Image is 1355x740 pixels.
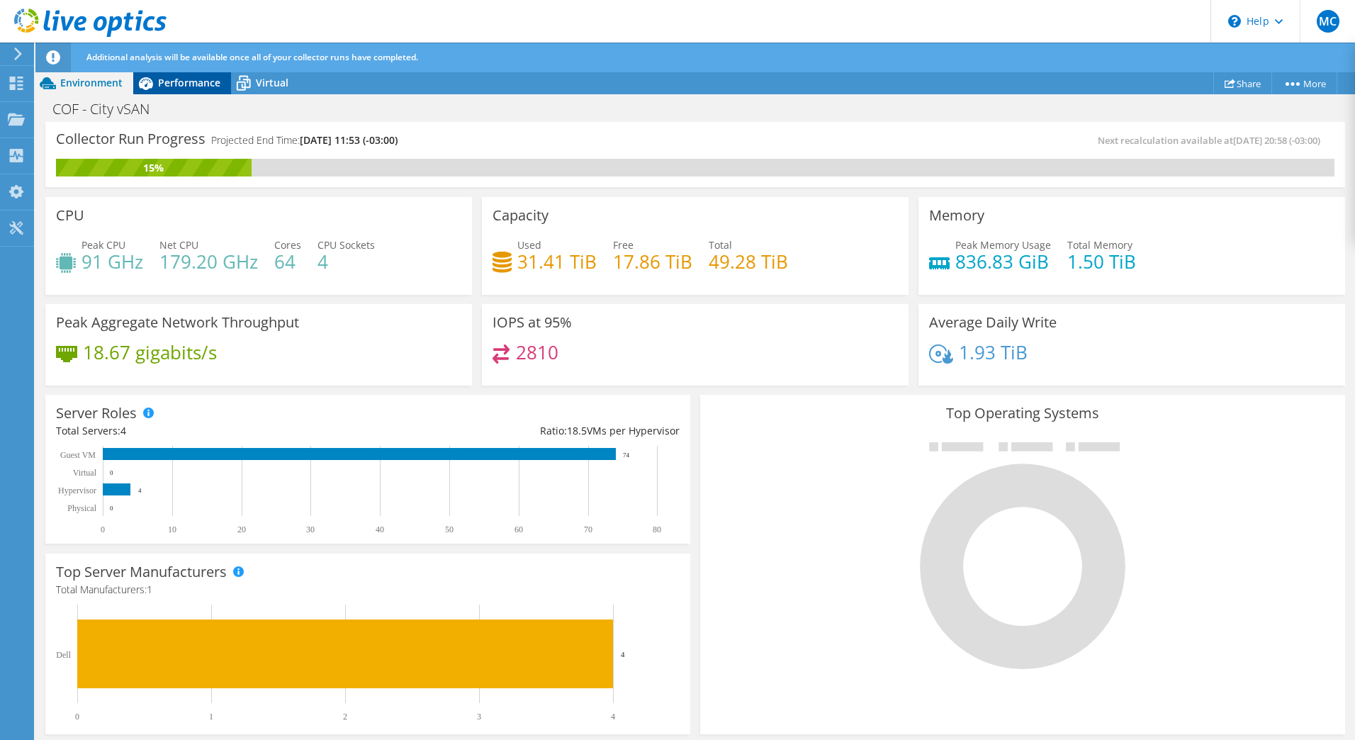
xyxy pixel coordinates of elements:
[1098,134,1327,147] span: Next recalculation available at
[67,503,96,513] text: Physical
[477,712,481,722] text: 3
[493,208,549,223] h3: Capacity
[613,238,634,252] span: Free
[515,525,523,534] text: 60
[317,238,375,252] span: CPU Sockets
[60,76,123,89] span: Environment
[611,712,615,722] text: 4
[653,525,661,534] text: 80
[1233,134,1320,147] span: [DATE] 20:58 (-03:00)
[955,254,1051,269] h4: 836.83 GiB
[959,344,1028,360] h4: 1.93 TiB
[56,315,299,330] h3: Peak Aggregate Network Throughput
[376,525,384,534] text: 40
[86,51,418,63] span: Additional analysis will be available once all of your collector runs have completed.
[445,525,454,534] text: 50
[159,238,198,252] span: Net CPU
[56,405,137,421] h3: Server Roles
[274,254,301,269] h4: 64
[138,487,142,494] text: 4
[56,564,227,580] h3: Top Server Manufacturers
[60,450,96,460] text: Guest VM
[209,712,213,722] text: 1
[56,208,84,223] h3: CPU
[929,208,984,223] h3: Memory
[621,650,625,658] text: 4
[709,238,732,252] span: Total
[368,423,680,439] div: Ratio: VMs per Hypervisor
[81,254,143,269] h4: 91 GHz
[567,424,587,437] span: 18.5
[516,344,558,360] h4: 2810
[46,101,172,117] h1: COF - City vSAN
[1228,15,1241,28] svg: \n
[159,254,258,269] h4: 179.20 GHz
[317,254,375,269] h4: 4
[300,133,398,147] span: [DATE] 11:53 (-03:00)
[955,238,1051,252] span: Peak Memory Usage
[517,238,541,252] span: Used
[56,423,368,439] div: Total Servers:
[517,254,597,269] h4: 31.41 TiB
[1213,72,1272,94] a: Share
[237,525,246,534] text: 20
[75,712,79,722] text: 0
[1271,72,1337,94] a: More
[56,160,252,176] div: 15%
[274,238,301,252] span: Cores
[623,452,630,459] text: 74
[1067,238,1132,252] span: Total Memory
[73,468,97,478] text: Virtual
[1317,10,1339,33] span: MC
[211,133,398,148] h4: Projected End Time:
[110,469,113,476] text: 0
[343,712,347,722] text: 2
[120,424,126,437] span: 4
[929,315,1057,330] h3: Average Daily Write
[584,525,592,534] text: 70
[306,525,315,534] text: 30
[83,344,217,360] h4: 18.67 gigabits/s
[158,76,220,89] span: Performance
[711,405,1334,421] h3: Top Operating Systems
[256,76,288,89] span: Virtual
[1067,254,1136,269] h4: 1.50 TiB
[101,525,105,534] text: 0
[56,582,680,598] h4: Total Manufacturers:
[147,583,152,596] span: 1
[613,254,692,269] h4: 17.86 TiB
[58,486,96,495] text: Hypervisor
[56,650,71,660] text: Dell
[168,525,176,534] text: 10
[110,505,113,512] text: 0
[493,315,572,330] h3: IOPS at 95%
[709,254,788,269] h4: 49.28 TiB
[81,238,125,252] span: Peak CPU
